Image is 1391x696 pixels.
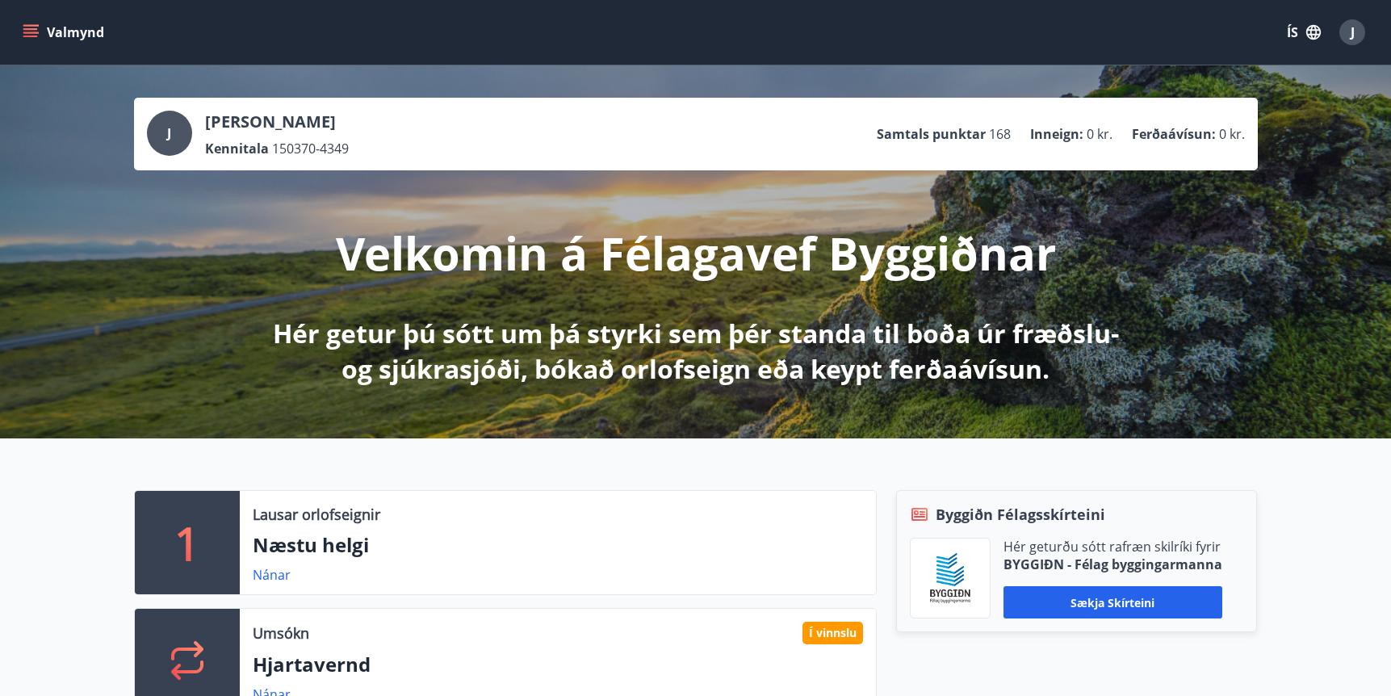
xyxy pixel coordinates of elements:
p: Samtals punktar [877,125,986,143]
p: Lausar orlofseignir [253,504,380,525]
div: Í vinnslu [802,622,863,644]
p: Kennitala [205,140,269,157]
button: ÍS [1278,18,1330,47]
p: Velkomin á Félagavef Byggiðnar [336,222,1056,283]
span: J [1351,23,1355,41]
button: menu [19,18,111,47]
img: BKlGVmlTW1Qrz68WFGMFQUcXHWdQd7yePWMkvn3i.png [923,551,978,606]
a: Nánar [253,566,291,584]
span: 0 kr. [1219,125,1245,143]
p: Hjartavernd [253,651,863,678]
p: 1 [174,512,200,573]
p: Næstu helgi [253,531,863,559]
p: Hér geturðu sótt rafræn skilríki fyrir [1003,538,1222,556]
span: Byggiðn Félagsskírteini [936,504,1105,525]
p: Ferðaávísun : [1132,125,1216,143]
p: [PERSON_NAME] [205,111,349,133]
p: Umsókn [253,623,309,644]
p: Hér getur þú sótt um þá styrki sem þér standa til boða úr fræðslu- og sjúkrasjóði, bókað orlofsei... [270,316,1122,387]
button: Sækja skírteini [1003,586,1222,618]
p: BYGGIÐN - Félag byggingarmanna [1003,556,1222,573]
p: Inneign : [1030,125,1083,143]
button: J [1333,13,1372,52]
span: 0 kr. [1087,125,1112,143]
span: 168 [989,125,1011,143]
span: J [167,124,171,142]
span: 150370-4349 [272,140,349,157]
